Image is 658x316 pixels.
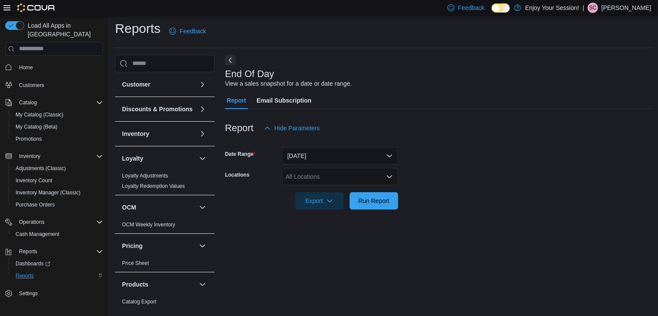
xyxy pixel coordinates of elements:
span: Customers [19,82,44,89]
span: Promotions [16,135,42,142]
label: Date Range [225,151,256,158]
a: Feedback [166,23,209,40]
button: My Catalog (Classic) [9,109,106,121]
a: Adjustments (Classic) [12,163,69,174]
span: SC [589,3,597,13]
span: Hide Parameters [274,124,320,132]
span: Feedback [458,3,484,12]
button: Cash Management [9,228,106,240]
a: Dashboards [12,258,54,269]
div: Pricing [115,258,215,272]
span: Operations [16,217,103,227]
span: Run Report [358,197,389,205]
h3: Report [225,123,254,133]
span: Inventory Manager (Classic) [16,189,80,196]
a: Inventory Manager (Classic) [12,187,84,198]
span: Catalog [16,97,103,108]
span: Purchase Orders [16,201,55,208]
button: Pricing [197,241,208,251]
button: Reports [2,245,106,258]
a: Settings [16,288,41,299]
p: [PERSON_NAME] [601,3,651,13]
span: Loyalty Adjustments [122,172,168,179]
h1: Reports [115,20,160,37]
span: Catalog Export [122,298,156,305]
a: Promotions [12,134,45,144]
div: OCM [115,219,215,233]
span: Dashboards [16,260,50,267]
a: Home [16,62,36,73]
span: Export [300,192,338,210]
span: Loyalty Redemption Values [122,183,185,190]
span: Catalog [19,99,37,106]
button: Run Report [350,192,398,210]
span: Dashboards [12,258,103,269]
a: Loyalty Redemption Values [122,183,185,189]
h3: Discounts & Promotions [122,105,193,113]
button: Catalog [16,97,40,108]
span: OCM Weekly Inventory [122,221,175,228]
button: Export [295,192,343,210]
span: Customers [16,80,103,90]
button: Settings [2,287,106,300]
a: Catalog Export [122,299,156,305]
div: View a sales snapshot for a date or date range. [225,79,352,88]
span: Email Subscription [257,92,311,109]
button: Loyalty [197,153,208,164]
span: Adjustments (Classic) [16,165,66,172]
button: Pricing [122,242,196,250]
span: Home [16,62,103,73]
a: Customers [16,80,48,90]
span: Home [19,64,33,71]
h3: End Of Day [225,69,274,79]
div: Stephen Cowell [587,3,598,13]
button: Inventory [2,150,106,162]
button: Open list of options [386,173,393,180]
span: Promotions [12,134,103,144]
span: Inventory Count [16,177,52,184]
span: Purchase Orders [12,200,103,210]
span: Inventory Count [12,175,103,186]
span: Reports [16,246,103,257]
button: Reports [16,246,41,257]
button: Customer [197,79,208,90]
span: Feedback [180,27,206,35]
span: Cash Management [12,229,103,239]
button: Operations [2,216,106,228]
span: Reports [12,271,103,281]
button: Promotions [9,133,106,145]
button: Products [197,279,208,290]
button: Home [2,61,106,74]
h3: Loyalty [122,154,143,163]
h3: Pricing [122,242,142,250]
span: Operations [19,219,45,226]
span: Cash Management [16,231,59,238]
button: Products [122,280,196,289]
h3: OCM [122,203,136,212]
span: Inventory Manager (Classic) [12,187,103,198]
span: Reports [19,248,37,255]
button: Discounts & Promotions [197,104,208,114]
button: Inventory [197,129,208,139]
a: Reports [12,271,37,281]
h3: Products [122,280,148,289]
span: Adjustments (Classic) [12,163,103,174]
button: Inventory Manager (Classic) [9,187,106,199]
input: Dark Mode [491,3,510,13]
a: Dashboards [9,258,106,270]
h3: Customer [122,80,150,89]
span: My Catalog (Classic) [12,110,103,120]
button: Hide Parameters [260,119,323,137]
span: Inventory [19,153,40,160]
a: Price Sheet [122,260,149,266]
button: My Catalog (Beta) [9,121,106,133]
button: OCM [122,203,196,212]
button: Customer [122,80,196,89]
button: Discounts & Promotions [122,105,196,113]
span: Load All Apps in [GEOGRAPHIC_DATA] [24,21,103,39]
button: Customers [2,79,106,91]
button: Loyalty [122,154,196,163]
button: Reports [9,270,106,282]
a: Products to Archive [122,309,167,315]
